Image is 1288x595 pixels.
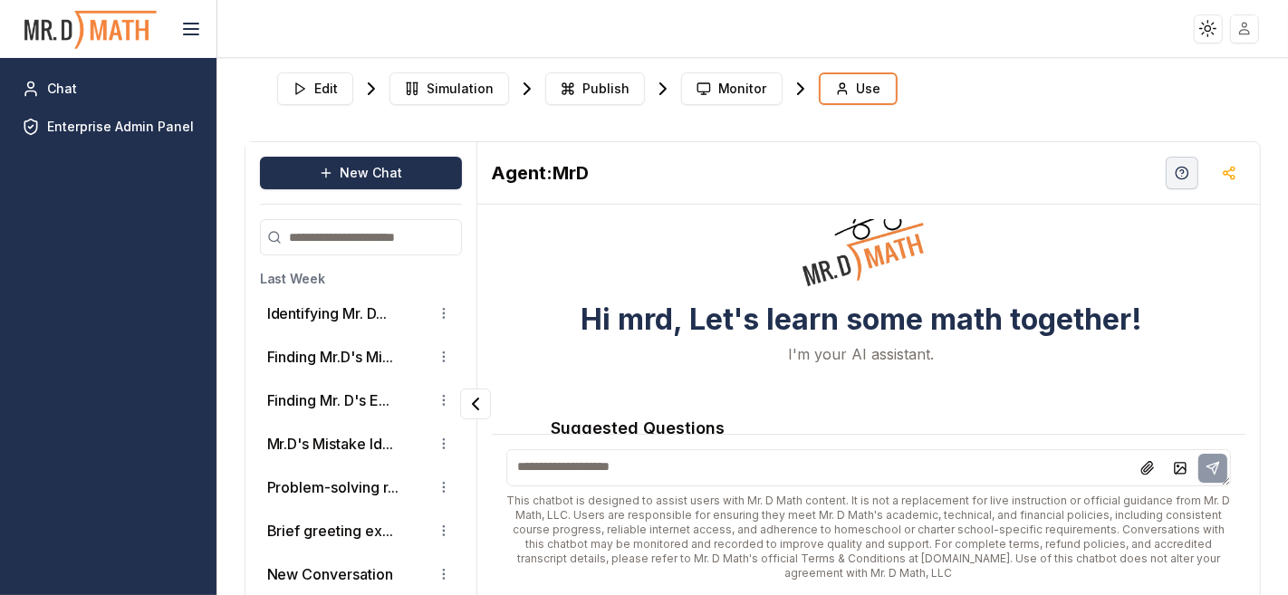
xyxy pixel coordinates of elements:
button: Use [819,72,898,105]
button: Problem-solving r... [267,476,399,498]
button: Conversation options [433,433,455,455]
span: Publish [582,80,630,98]
button: Conversation options [433,346,455,368]
button: Brief greeting ex... [267,520,394,542]
button: Simulation [389,72,509,105]
span: Monitor [718,80,767,98]
button: Help Videos [1166,157,1198,189]
button: Edit [277,72,353,105]
button: Conversation options [433,476,455,498]
button: Conversation options [433,563,455,585]
h2: MrD [492,160,590,186]
button: Finding Mr. D's E... [267,389,390,411]
button: New Chat [260,157,462,189]
button: Collapse panel [460,389,491,419]
button: Mr.D's Mistake Id... [267,433,394,455]
button: Publish [545,72,645,105]
h3: Last Week [260,270,462,288]
button: Finding Mr.D's Mi... [267,346,394,368]
span: Simulation [427,80,494,98]
h3: Hi mrd, Let's learn some math together! [581,303,1142,336]
p: I'm your AI assistant. [788,343,934,365]
img: placeholder-user.jpg [1232,15,1258,42]
p: New Conversation [267,563,394,585]
a: Chat [14,72,202,105]
span: Enterprise Admin Panel [47,118,194,136]
button: Identifying Mr. D... [267,302,388,324]
button: Monitor [681,72,783,105]
a: Enterprise Admin Panel [14,110,202,143]
button: Conversation options [433,302,455,324]
button: Conversation options [433,389,455,411]
span: Chat [47,80,77,98]
span: Use [857,80,881,98]
h3: Suggested Questions [551,416,1172,441]
span: Edit [314,80,338,98]
div: This chatbot is designed to assist users with Mr. D Math content. It is not a replacement for liv... [506,494,1232,581]
button: Conversation options [433,520,455,542]
img: PromptOwl [23,5,159,53]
